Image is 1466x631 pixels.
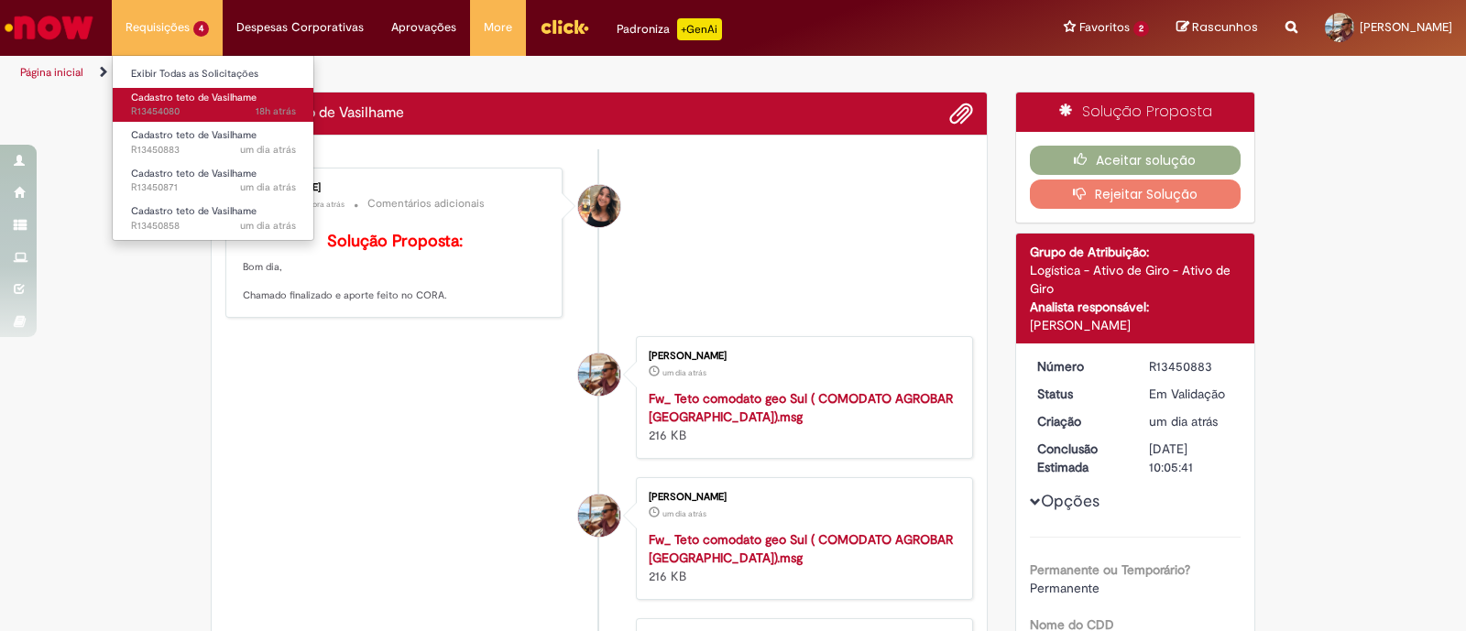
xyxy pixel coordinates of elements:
[193,21,209,37] span: 4
[662,367,706,378] span: um dia atrás
[131,128,257,142] span: Cadastro teto de Vasilhame
[1149,440,1234,476] div: [DATE] 10:05:41
[1023,412,1136,430] dt: Criação
[240,180,296,194] time: 27/08/2025 09:02:02
[649,531,953,566] a: Fw_ Teto comodato geo Sul ( COMODATO AGROBAR [GEOGRAPHIC_DATA]).msg
[256,104,296,118] span: 18h atrás
[1030,243,1242,261] div: Grupo de Atribuição:
[1030,580,1099,596] span: Permanente
[578,185,620,227] div: Mariana Marques Americo
[113,201,314,235] a: Aberto R13450858 : Cadastro teto de Vasilhame
[1023,440,1136,476] dt: Conclusão Estimada
[1030,316,1242,334] div: [PERSON_NAME]
[662,508,706,519] span: um dia atrás
[1149,357,1234,375] div: R13450883
[649,351,954,362] div: [PERSON_NAME]
[484,18,512,37] span: More
[240,219,296,233] span: um dia atrás
[649,492,954,503] div: [PERSON_NAME]
[1149,413,1218,430] time: 27/08/2025 09:05:37
[112,55,314,241] ul: Requisições
[131,219,296,234] span: R13450858
[1133,21,1149,37] span: 2
[1030,298,1242,316] div: Analista responsável:
[20,65,83,80] a: Página inicial
[578,495,620,537] div: Edivaldo Cesar Pimentel
[1192,18,1258,36] span: Rascunhos
[236,18,364,37] span: Despesas Corporativas
[2,9,96,46] img: ServiceNow
[649,530,954,585] div: 216 KB
[662,508,706,519] time: 27/08/2025 09:05:19
[1079,18,1130,37] span: Favoritos
[1360,19,1452,35] span: [PERSON_NAME]
[1149,413,1218,430] span: um dia atrás
[578,354,620,396] div: Edivaldo Cesar Pimentel
[1149,412,1234,430] div: 27/08/2025 09:05:37
[649,390,953,425] a: Fw_ Teto comodato geo Sul ( COMODATO AGROBAR [GEOGRAPHIC_DATA]).msg
[113,88,314,122] a: Aberto R13454080 : Cadastro teto de Vasilhame
[240,143,296,157] time: 27/08/2025 09:05:39
[131,104,296,119] span: R13454080
[225,105,404,122] h2: Cadastro teto de Vasilhame Histórico de tíquete
[1149,385,1234,403] div: Em Validação
[240,143,296,157] span: um dia atrás
[1030,561,1190,578] b: Permanente ou Temporário?
[126,18,190,37] span: Requisições
[14,56,964,90] ul: Trilhas de página
[1030,261,1242,298] div: Logística - Ativo de Giro - Ativo de Giro
[677,18,722,40] p: +GenAi
[240,219,296,233] time: 27/08/2025 08:58:33
[243,182,548,193] div: [PERSON_NAME]
[949,102,973,125] button: Adicionar anexos
[662,367,706,378] time: 27/08/2025 09:05:32
[240,180,296,194] span: um dia atrás
[131,180,296,195] span: R13450871
[367,196,485,212] small: Comentários adicionais
[391,18,456,37] span: Aprovações
[243,233,548,303] p: Bom dia, Chamado finalizado e aporte feito no CORA.
[113,125,314,159] a: Aberto R13450883 : Cadastro teto de Vasilhame
[131,143,296,158] span: R13450883
[1023,357,1136,375] dt: Número
[256,104,296,118] time: 27/08/2025 17:59:02
[1030,180,1242,209] button: Rejeitar Solução
[131,91,257,104] span: Cadastro teto de Vasilhame
[1030,146,1242,175] button: Aceitar solução
[1023,385,1136,403] dt: Status
[540,13,589,40] img: click_logo_yellow_360x200.png
[1016,92,1255,132] div: Solução Proposta
[617,18,722,40] div: Padroniza
[649,389,954,444] div: 216 KB
[113,64,314,84] a: Exibir Todas as Solicitações
[113,164,314,198] a: Aberto R13450871 : Cadastro teto de Vasilhame
[1176,19,1258,37] a: Rascunhos
[131,204,257,218] span: Cadastro teto de Vasilhame
[327,231,463,252] b: Solução Proposta:
[131,167,257,180] span: Cadastro teto de Vasilhame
